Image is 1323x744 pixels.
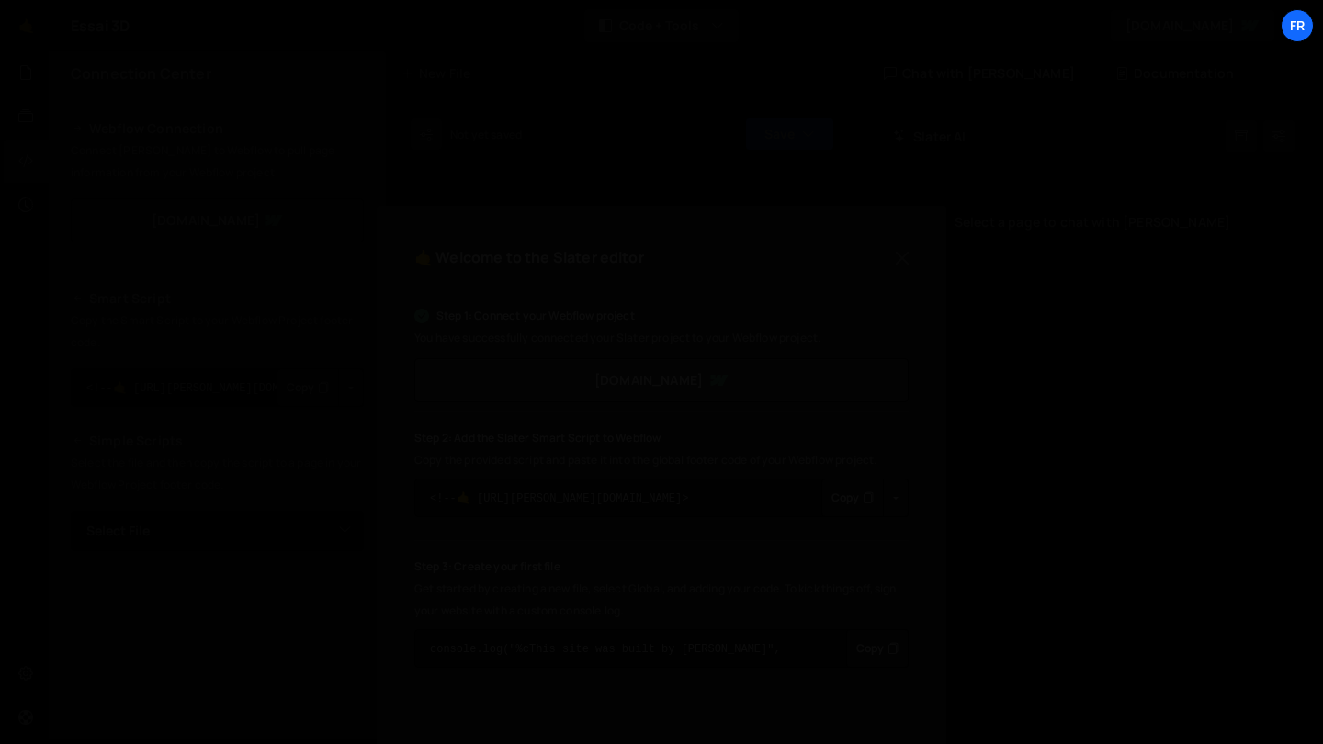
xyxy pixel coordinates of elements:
div: Button group with nested dropdown [846,629,909,668]
p: Step 2: Add the Slater Smart Script to Webflow [414,427,909,449]
textarea: console.log("%cThis site was built by [PERSON_NAME]", "background:blue;color:#fff;padding: 8px;"); [414,629,909,668]
a: Fr [1281,9,1314,42]
p: You have successfully connected your Slater project to your Webflow project. [414,327,909,349]
textarea: <!--🤙 [URL][PERSON_NAME][DOMAIN_NAME]> <script>document.addEventListener("DOMContentLoaded", func... [414,479,909,517]
div: Button group with nested dropdown [821,479,909,517]
button: Copy [821,479,884,517]
a: [DOMAIN_NAME] [414,358,909,402]
p: Step 3: Create your first file [414,556,909,578]
button: Close [888,244,916,272]
button: Copy [846,629,909,668]
p: Copy the provided script and paste it into the global footer code of your Webflow project. [414,449,909,471]
p: Step 1: Connect your Webflow project [414,305,909,327]
p: Get started by creating a new file, select Global, and adding your code. To kick things off, sign... [414,578,909,622]
h5: 🤙 Welcome to the Slater editor [414,243,644,272]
